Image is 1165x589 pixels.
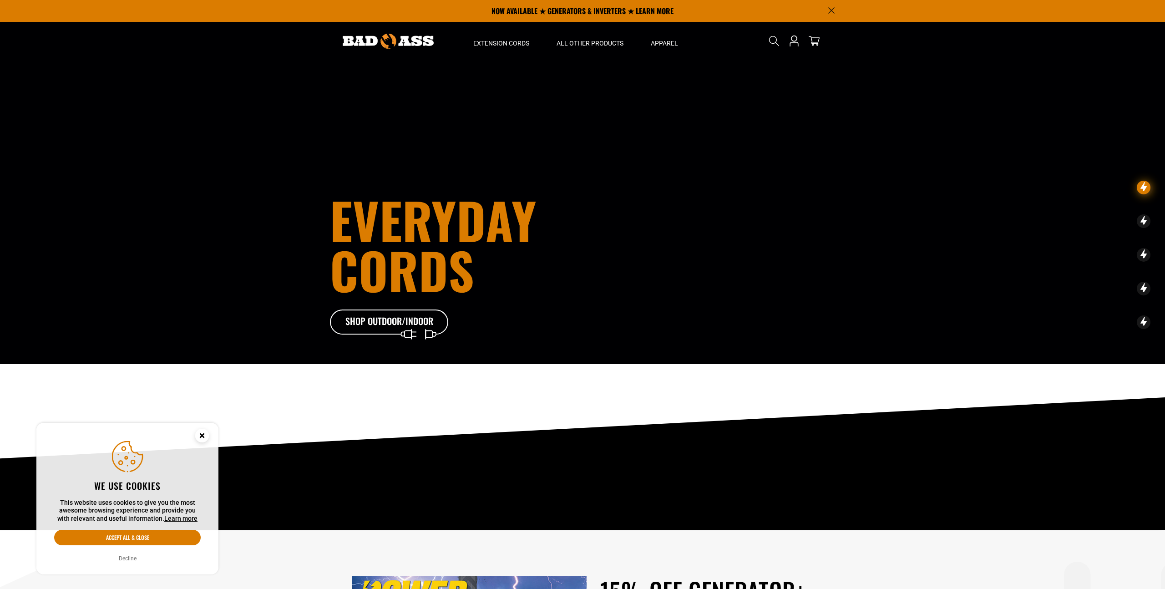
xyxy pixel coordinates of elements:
span: Extension Cords [473,39,529,47]
p: This website uses cookies to give you the most awesome browsing experience and provide you with r... [54,499,201,523]
span: All Other Products [557,39,623,47]
span: Apparel [651,39,678,47]
h1: Everyday cords [330,195,633,295]
summary: Search [767,34,781,48]
summary: Apparel [637,22,692,60]
a: Shop Outdoor/Indoor [330,310,448,335]
a: Learn more [164,515,198,522]
img: Bad Ass Extension Cords [343,34,434,49]
summary: Extension Cords [460,22,543,60]
h2: We use cookies [54,480,201,492]
aside: Cookie Consent [36,423,218,575]
button: Decline [116,554,139,563]
summary: All Other Products [543,22,637,60]
button: Accept all & close [54,530,201,545]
